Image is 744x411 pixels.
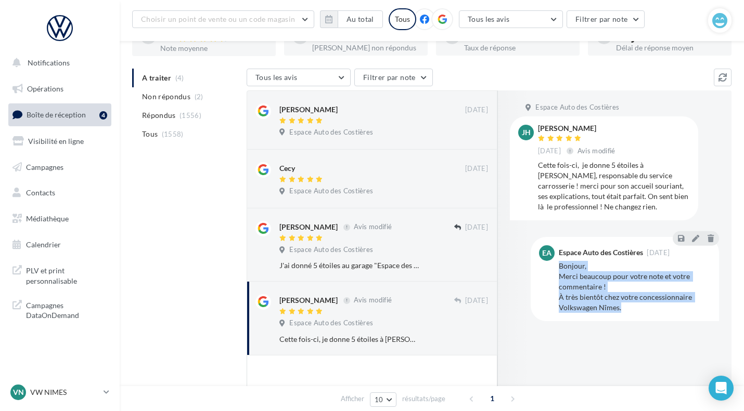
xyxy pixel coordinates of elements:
[465,223,488,232] span: [DATE]
[6,259,113,290] a: PLV et print personnalisable
[459,10,563,28] button: Tous les avis
[484,390,501,407] span: 1
[162,130,184,138] span: (1558)
[6,182,113,204] a: Contacts
[26,162,63,171] span: Campagnes
[289,319,373,328] span: Espace Auto des Costières
[538,147,561,156] span: [DATE]
[6,130,113,152] a: Visibilité en ligne
[370,392,396,407] button: 10
[312,44,419,51] div: [PERSON_NAME] non répondus
[465,105,488,115] span: [DATE]
[289,128,373,137] span: Espace Auto des Costières
[312,31,419,42] div: 2
[6,234,113,256] a: Calendrier
[279,260,420,271] div: J'ai donné 5 étoiles au garage "Espace des Lunellois" à Lunel pour la réalisation d'un "Forfait E...
[27,84,63,93] span: Opérations
[341,394,364,404] span: Afficher
[6,294,113,325] a: Campagnes DataOnDemand
[289,187,373,196] span: Espace Auto des Costières
[99,111,107,120] div: 4
[279,222,338,232] div: [PERSON_NAME]
[465,296,488,306] span: [DATE]
[30,387,99,397] p: VW NIMES
[132,10,314,28] button: Choisir un point de vente ou un code magasin
[13,387,24,397] span: VN
[559,249,643,256] div: Espace Auto des Costières
[464,44,571,51] div: Taux de réponse
[26,263,107,286] span: PLV et print personnalisable
[389,8,416,30] div: Tous
[142,129,158,139] span: Tous
[279,104,338,115] div: [PERSON_NAME]
[28,137,84,145] span: Visibilité en ligne
[354,296,392,304] span: Avis modifié
[279,334,420,344] div: Cette fois-ci, je donne 5 étoiles à [PERSON_NAME], responsable du service carrosserie ! merci pou...
[338,10,383,28] button: Au total
[160,31,267,43] div: 4.5
[28,58,70,67] span: Notifications
[142,91,190,102] span: Non répondus
[255,73,298,82] span: Tous les avis
[6,103,113,126] a: Boîte de réception4
[289,245,373,255] span: Espace Auto des Costières
[26,298,107,321] span: Campagnes DataOnDemand
[160,45,267,52] div: Note moyenne
[6,78,113,100] a: Opérations
[522,127,531,138] span: JH
[6,208,113,230] a: Médiathèque
[27,110,86,119] span: Boîte de réception
[247,69,351,86] button: Tous les avis
[542,248,551,258] span: EA
[6,52,109,74] button: Notifications
[354,223,392,231] span: Avis modifié
[578,147,615,155] span: Avis modifié
[26,214,69,223] span: Médiathèque
[26,188,55,197] span: Contacts
[375,395,383,404] span: 10
[142,110,176,121] span: Répondus
[616,31,723,42] div: 76 jours
[464,31,571,42] div: 100 %
[709,376,734,401] div: Open Intercom Messenger
[567,10,645,28] button: Filtrer par note
[538,125,618,132] div: [PERSON_NAME]
[402,394,445,404] span: résultats/page
[559,261,711,313] div: Bonjour, Merci beaucoup pour votre note et votre commentaire ! À très bientôt chez votre concessi...
[26,240,61,249] span: Calendrier
[8,382,111,402] a: VN VW NIMES
[141,15,295,23] span: Choisir un point de vente ou un code magasin
[538,160,690,212] div: Cette fois-ci, je donne 5 étoiles à [PERSON_NAME], responsable du service carrosserie ! merci pou...
[279,295,338,306] div: [PERSON_NAME]
[465,164,488,174] span: [DATE]
[616,44,723,51] div: Délai de réponse moyen
[320,10,383,28] button: Au total
[647,249,670,256] span: [DATE]
[179,111,201,120] span: (1556)
[468,15,510,23] span: Tous les avis
[279,163,295,174] div: Cecy
[6,156,113,178] a: Campagnes
[354,69,433,86] button: Filtrer par note
[195,92,203,101] span: (2)
[535,103,619,112] span: Espace Auto des Costières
